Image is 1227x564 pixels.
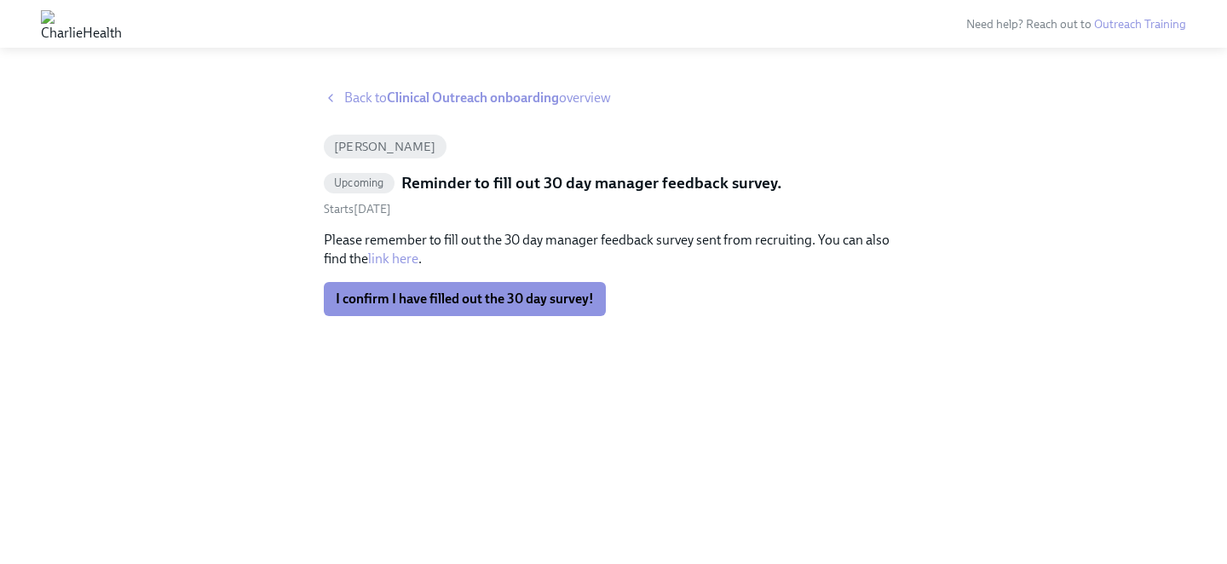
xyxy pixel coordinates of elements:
[344,89,611,107] span: Back to overview
[324,282,606,316] button: I confirm I have filled out the 30 day survey!
[336,291,594,308] span: I confirm I have filled out the 30 day survey!
[1094,17,1186,32] a: Outreach Training
[401,172,782,194] h5: Reminder to fill out 30 day manager feedback survey.
[324,176,395,189] span: Upcoming
[324,89,903,107] a: Back toClinical Outreach onboardingoverview
[387,89,559,106] strong: Clinical Outreach onboarding
[324,231,903,268] p: Please remember to fill out the 30 day manager feedback survey sent from recruiting. You can also...
[324,141,446,153] span: [PERSON_NAME]
[41,10,122,37] img: CharlieHealth
[966,17,1186,32] span: Need help? Reach out to
[324,202,391,216] span: Monday, October 13th 2025, 10:00 am
[368,250,418,267] a: link here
